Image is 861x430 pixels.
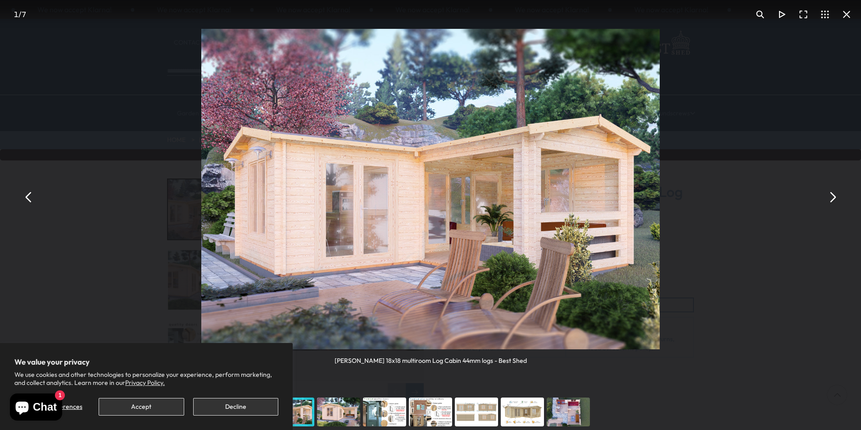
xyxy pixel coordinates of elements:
div: [PERSON_NAME] 18x18 multiroom Log Cabin 44mm logs - Best Shed [335,349,527,365]
button: Toggle zoom level [749,4,771,25]
inbox-online-store-chat: Shopify online store chat [7,393,65,423]
div: / [4,4,36,25]
button: Previous [18,186,40,208]
span: 7 [22,9,26,19]
button: Decline [193,398,278,416]
button: Close [836,4,857,25]
h2: We value your privacy [14,357,278,366]
button: Accept [99,398,184,416]
span: 1 [14,9,18,19]
a: Privacy Policy. [125,379,165,387]
button: Next [821,186,843,208]
p: We use cookies and other technologies to personalize your experience, perform marketing, and coll... [14,371,278,387]
button: Toggle thumbnails [814,4,836,25]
